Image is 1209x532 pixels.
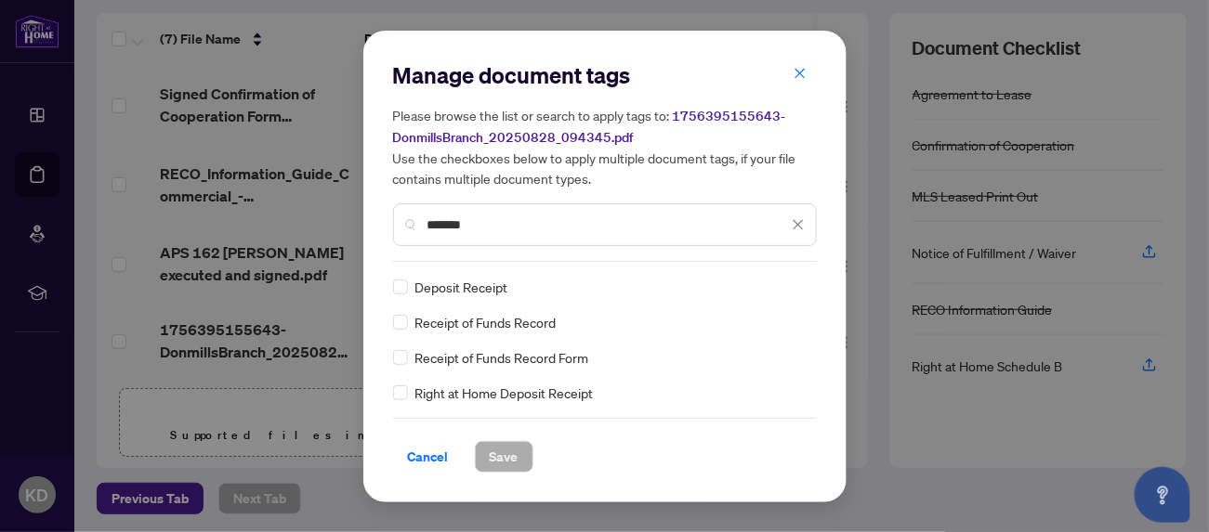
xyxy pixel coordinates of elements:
span: 1756395155643-DonmillsBranch_20250828_094345.pdf [393,108,786,146]
span: Cancel [408,442,449,472]
button: Save [475,441,533,473]
span: Receipt of Funds Record Form [415,347,589,368]
button: Cancel [393,441,464,473]
span: close [792,218,805,231]
h5: Please browse the list or search to apply tags to: Use the checkboxes below to apply multiple doc... [393,105,817,188]
span: close [794,67,807,80]
h2: Manage document tags [393,60,817,90]
span: Right at Home Deposit Receipt [415,383,594,403]
button: Open asap [1135,467,1190,523]
span: Deposit Receipt [415,277,508,297]
span: Receipt of Funds Record [415,312,557,332]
